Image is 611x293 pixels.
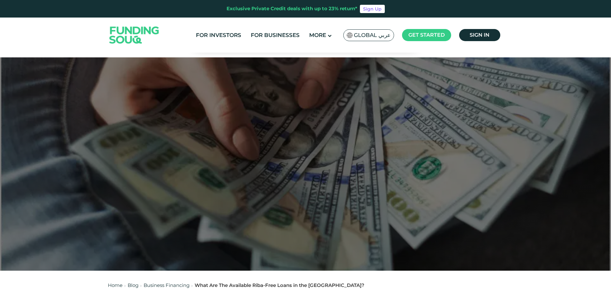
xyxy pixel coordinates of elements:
div: What Are The Available Riba-Free Loans in the [GEOGRAPHIC_DATA]? [195,282,364,289]
span: Global عربي [354,32,391,39]
img: Logo [103,19,166,51]
span: Get started [408,32,445,38]
div: Exclusive Private Credit deals with up to 23% return* [227,5,357,12]
a: Sign in [459,29,500,41]
a: For Investors [194,30,243,40]
a: Sign Up [360,5,385,13]
span: More [309,32,326,38]
span: Sign in [470,32,489,38]
a: For Businesses [249,30,301,40]
a: Home [108,282,123,288]
img: SA Flag [347,33,353,38]
a: Business Financing [144,282,190,288]
a: Blog [128,282,138,288]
